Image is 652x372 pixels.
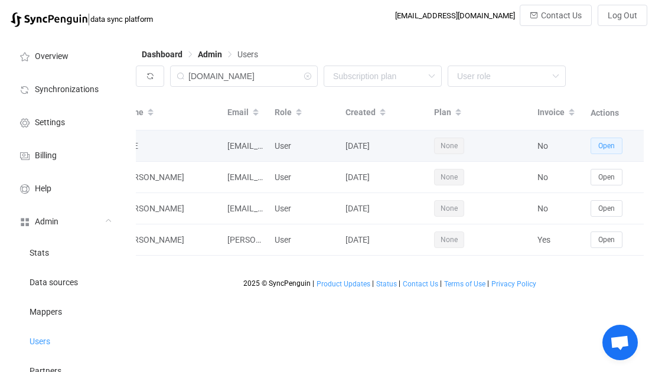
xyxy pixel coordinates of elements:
[221,139,269,153] div: [EMAIL_ADDRESS][DOMAIN_NAME]
[6,105,124,138] a: Settings
[221,202,269,216] div: [EMAIL_ADDRESS][PERSON_NAME][DOMAIN_NAME]
[591,172,622,181] a: Open
[312,279,314,288] span: |
[115,139,221,153] div: WAE
[35,151,57,161] span: Billing
[6,39,124,72] a: Overview
[324,66,442,87] input: Subscription plan
[340,171,428,184] div: [DATE]
[532,233,585,247] div: Yes
[340,103,428,123] div: Created
[487,279,489,288] span: |
[340,139,428,153] div: [DATE]
[6,326,124,355] a: Users
[591,200,622,217] button: Open
[269,171,340,184] div: User
[598,142,615,150] span: Open
[35,118,65,128] span: Settings
[221,171,269,184] div: [EMAIL_ADDRESS][DOMAIN_NAME]
[434,200,464,217] span: None
[532,171,585,184] div: No
[6,138,124,171] a: Billing
[598,5,647,26] button: Log Out
[591,138,622,154] button: Open
[316,280,371,288] a: Product Updates
[142,50,182,59] span: Dashboard
[591,203,622,213] a: Open
[376,280,397,288] a: Status
[491,280,537,288] a: Privacy Policy
[221,103,269,123] div: Email
[317,280,370,288] span: Product Updates
[243,279,311,288] span: 2025 © SyncPenguin
[399,279,400,288] span: |
[591,169,622,185] button: Open
[221,233,269,247] div: [PERSON_NAME][EMAIL_ADDRESS][PERSON_NAME][DOMAIN_NAME]
[585,106,644,120] div: Actions
[11,11,153,27] a: |data sync platform
[440,279,442,288] span: |
[444,280,486,288] a: Terms of Use
[376,280,397,288] span: Status
[6,267,124,296] a: Data sources
[395,11,515,20] div: [EMAIL_ADDRESS][DOMAIN_NAME]
[532,103,585,123] div: Invoice
[198,50,222,59] span: Admin
[434,138,464,154] span: None
[170,66,318,87] input: Search
[591,141,622,150] a: Open
[591,234,622,244] a: Open
[372,279,374,288] span: |
[6,237,124,267] a: Stats
[35,85,99,94] span: Synchronizations
[30,337,50,347] span: Users
[340,233,428,247] div: [DATE]
[491,280,536,288] span: Privacy Policy
[598,204,615,213] span: Open
[87,11,90,27] span: |
[428,103,532,123] div: Plan
[11,12,87,27] img: syncpenguin.svg
[35,52,69,61] span: Overview
[520,5,592,26] button: Contact Us
[403,280,438,288] span: Contact Us
[269,202,340,216] div: User
[6,296,124,326] a: Mappers
[598,236,615,244] span: Open
[402,280,439,288] a: Contact Us
[591,231,622,248] button: Open
[35,217,58,227] span: Admin
[6,72,124,105] a: Synchronizations
[6,171,124,204] a: Help
[541,11,582,20] span: Contact Us
[269,233,340,247] div: User
[434,231,464,248] span: None
[434,169,464,185] span: None
[35,184,51,194] span: Help
[30,308,62,317] span: Mappers
[532,202,585,216] div: No
[115,233,221,247] div: [PERSON_NAME]
[269,139,340,153] div: User
[30,278,78,288] span: Data sources
[532,139,585,153] div: No
[602,325,638,360] a: Open chat
[30,249,49,258] span: Stats
[115,202,221,216] div: [PERSON_NAME]
[90,15,153,24] span: data sync platform
[237,50,258,59] span: Users
[598,173,615,181] span: Open
[115,171,221,184] div: [PERSON_NAME]
[115,103,221,123] div: Name
[340,202,428,216] div: [DATE]
[269,103,340,123] div: Role
[448,66,566,87] input: User role
[608,11,637,20] span: Log Out
[142,50,258,58] div: Breadcrumb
